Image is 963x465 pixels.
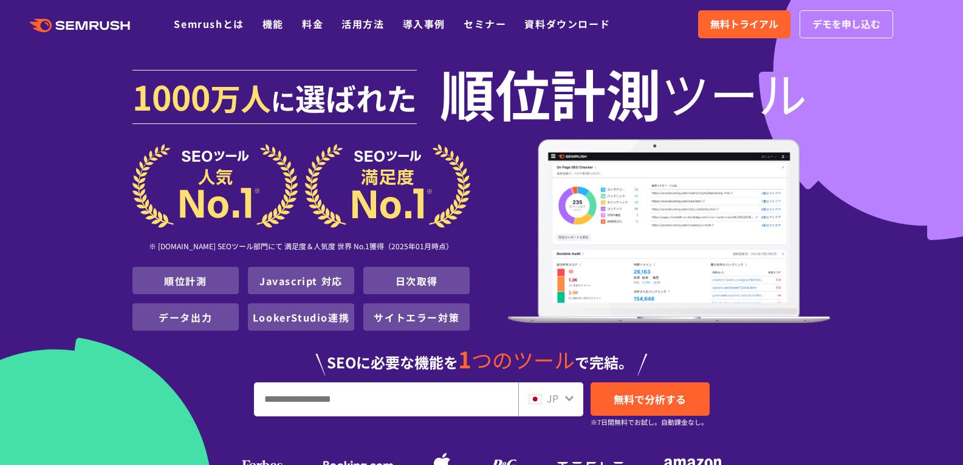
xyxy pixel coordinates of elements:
a: 順位計測 [164,274,207,288]
span: 1000 [132,72,210,120]
span: 1 [458,342,471,375]
a: 活用方法 [341,16,384,31]
a: デモを申し込む [800,10,893,38]
a: 資料ダウンロード [524,16,610,31]
span: に [271,83,295,118]
a: 無料で分析する [591,382,710,416]
a: 機能 [262,16,284,31]
a: セミナー [464,16,506,31]
span: JP [547,391,558,405]
a: Javascript 対応 [259,274,343,288]
a: データ出力 [159,310,212,325]
a: Semrushとは [174,16,244,31]
a: 日次取得 [396,274,438,288]
small: ※7日間無料でお試し。自動課金なし。 [591,416,708,428]
span: 順位計測 [440,68,661,117]
span: 万人 [210,75,271,119]
div: ※ [DOMAIN_NAME] SEOツール部門にて 満足度＆人気度 世界 No.1獲得（2025年01月時点） [132,228,470,267]
a: 導入事例 [403,16,445,31]
span: デモを申し込む [812,16,880,32]
a: サイトエラー対策 [374,310,459,325]
span: ツール [661,68,807,117]
a: 無料トライアル [698,10,790,38]
span: で完結。 [575,351,633,373]
input: URL、キーワードを入力してください [255,383,518,416]
span: つのツール [471,345,575,374]
span: 無料トライアル [710,16,778,32]
a: LookerStudio連携 [253,310,349,325]
span: 無料で分析する [614,391,686,407]
span: 選ばれた [295,75,417,119]
div: SEOに必要な機能を [132,336,831,376]
a: 料金 [302,16,323,31]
